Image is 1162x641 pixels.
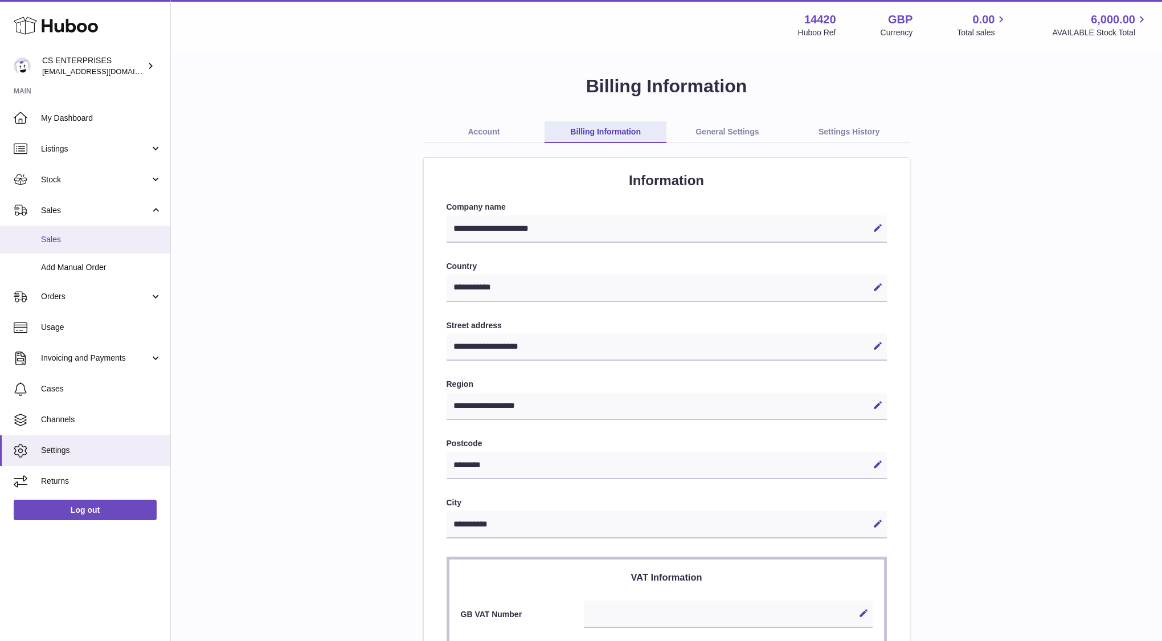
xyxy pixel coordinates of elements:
h3: VAT Information [461,571,873,583]
span: My Dashboard [41,113,162,124]
a: 0.00 Total sales [957,12,1008,38]
a: General Settings [666,121,788,143]
span: Returns [41,476,162,487]
span: Add Manual Order [41,262,162,273]
span: Usage [41,322,162,333]
h2: Information [447,172,887,190]
span: Sales [41,234,162,245]
span: [EMAIL_ADDRESS][DOMAIN_NAME] [42,67,167,76]
div: Currency [881,27,913,38]
span: Channels [41,414,162,425]
a: Settings History [788,121,910,143]
span: Settings [41,445,162,456]
label: Postcode [447,438,887,449]
span: AVAILABLE Stock Total [1052,27,1148,38]
label: Country [447,261,887,272]
span: Invoicing and Payments [41,353,150,364]
span: 0.00 [973,12,995,27]
h1: Billing Information [189,74,1144,99]
span: Sales [41,205,150,216]
strong: GBP [888,12,913,27]
span: Total sales [957,27,1008,38]
a: Account [423,121,545,143]
label: Region [447,379,887,390]
span: Listings [41,144,150,154]
a: 6,000.00 AVAILABLE Stock Total [1052,12,1148,38]
span: Orders [41,291,150,302]
span: Cases [41,383,162,394]
img: csenterprisesholding@gmail.com [14,58,31,75]
span: Stock [41,174,150,185]
a: Billing Information [545,121,666,143]
span: 6,000.00 [1091,12,1135,27]
label: Street address [447,320,887,331]
a: Log out [14,500,157,520]
label: Company name [447,202,887,213]
label: City [447,497,887,508]
label: GB VAT Number [461,609,584,620]
div: CS ENTERPRISES [42,55,145,77]
strong: 14420 [804,12,836,27]
div: Huboo Ref [798,27,836,38]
